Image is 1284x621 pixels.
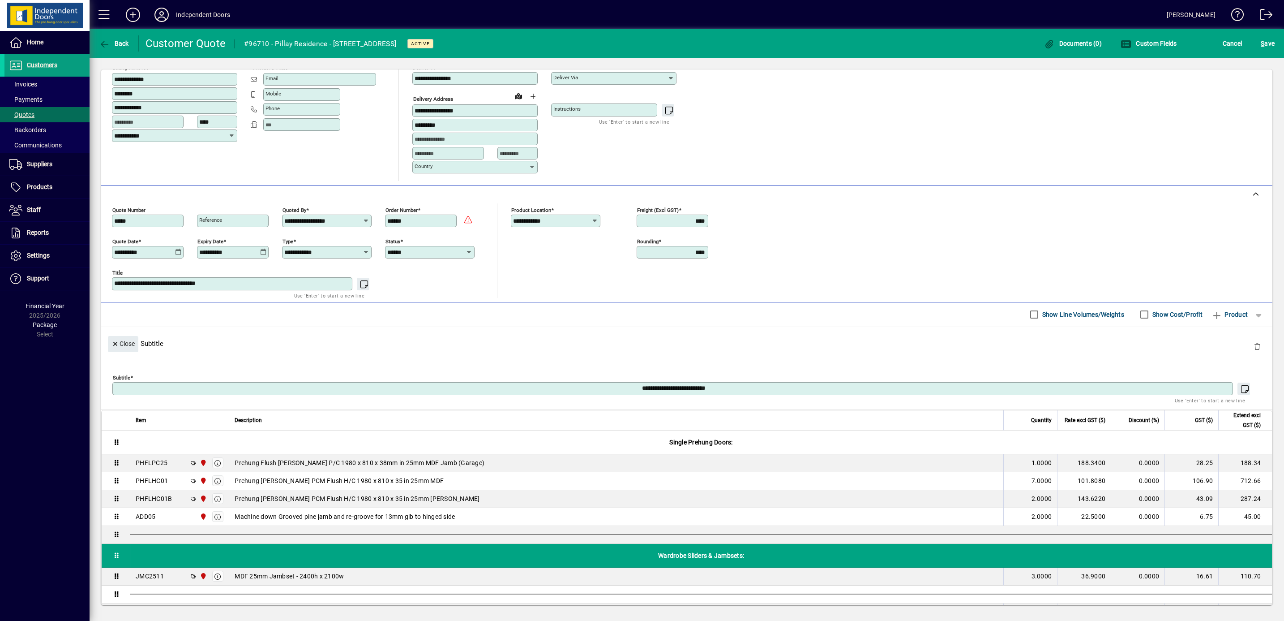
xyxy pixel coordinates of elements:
[136,458,167,467] div: PHFLPC25
[136,572,164,581] div: JMC2511
[385,238,400,244] mat-label: Status
[282,207,306,213] mat-label: Quoted by
[136,476,168,485] div: PHFLHC01
[1220,35,1245,52] button: Cancel
[1063,458,1105,467] div: 188.3400
[197,238,223,244] mat-label: Expiry date
[1218,490,1272,508] td: 287.24
[27,39,43,46] span: Home
[225,58,240,72] button: Copy to Delivery address
[1211,307,1248,322] span: Product
[235,494,479,503] span: Prehung [PERSON_NAME] PCM Flush H/C 1980 x 810 x 35 in 25mm [PERSON_NAME]
[27,252,50,259] span: Settings
[637,207,679,213] mat-label: Freight (excl GST)
[235,415,262,425] span: Description
[197,571,208,581] span: Christchurch
[1224,410,1261,430] span: Extend excl GST ($)
[4,107,90,122] a: Quotes
[111,336,135,351] span: Close
[101,327,1272,360] div: Subtitle
[1224,2,1244,31] a: Knowledge Base
[211,57,225,72] a: View on map
[97,35,131,52] button: Back
[1164,490,1218,508] td: 43.09
[27,183,52,190] span: Products
[147,7,176,23] button: Profile
[1031,512,1052,521] span: 2.0000
[1111,454,1164,472] td: 0.0000
[112,238,138,244] mat-label: Quote date
[199,217,222,223] mat-label: Reference
[1261,40,1264,47] span: S
[112,269,123,276] mat-label: Title
[235,458,484,467] span: Prehung Flush [PERSON_NAME] P/C 1980 x 810 x 38mm in 25mm MDF Jamb (Garage)
[27,61,57,69] span: Customers
[244,37,396,51] div: #96710 - Pillay Residence - [STREET_ADDRESS]
[9,96,43,103] span: Payments
[9,81,37,88] span: Invoices
[176,8,230,22] div: Independent Doors
[1031,415,1052,425] span: Quantity
[4,199,90,221] a: Staff
[1164,472,1218,490] td: 106.90
[1175,395,1245,405] mat-hint: Use 'Enter' to start a new line
[1065,415,1105,425] span: Rate excl GST ($)
[411,41,430,47] span: Active
[1207,306,1252,323] button: Product
[108,336,138,352] button: Close
[4,222,90,244] a: Reports
[553,106,581,112] mat-label: Instructions
[1261,36,1275,51] span: ave
[282,238,293,244] mat-label: Type
[4,31,90,54] a: Home
[27,206,41,213] span: Staff
[1118,35,1179,52] button: Custom Fields
[136,415,146,425] span: Item
[294,290,364,301] mat-hint: Use 'Enter' to start a new line
[1111,472,1164,490] td: 0.0000
[146,36,226,51] div: Customer Quote
[4,245,90,267] a: Settings
[197,458,208,468] span: Christchurch
[197,512,208,522] span: Christchurch
[4,153,90,176] a: Suppliers
[1063,494,1105,503] div: 143.6220
[197,476,208,486] span: Christchurch
[1129,415,1159,425] span: Discount (%)
[9,111,34,118] span: Quotes
[265,105,280,112] mat-label: Phone
[1223,36,1242,51] span: Cancel
[1246,342,1268,350] app-page-header-button: Delete
[27,160,52,168] span: Suppliers
[112,207,146,213] mat-label: Quote number
[4,176,90,198] a: Products
[511,89,526,103] a: View on map
[1063,476,1105,485] div: 101.8080
[1111,568,1164,586] td: 0.0000
[106,339,141,347] app-page-header-button: Close
[1063,512,1105,521] div: 22.5000
[4,77,90,92] a: Invoices
[113,374,130,380] mat-label: Subtitle
[1111,490,1164,508] td: 0.0000
[197,494,208,504] span: Christchurch
[33,321,57,328] span: Package
[4,138,90,153] a: Communications
[526,89,540,103] button: Choose address
[1253,2,1273,31] a: Logout
[235,512,455,521] span: Machine down Grooved pine jamb and re-groove for 13mm gib to hinged side
[1031,476,1052,485] span: 7.0000
[599,116,669,127] mat-hint: Use 'Enter' to start a new line
[553,74,578,81] mat-label: Deliver via
[99,40,129,47] span: Back
[415,163,432,169] mat-label: Country
[1218,472,1272,490] td: 712.66
[1121,40,1177,47] span: Custom Fields
[130,544,1272,567] div: Wardrobe Sliders & Jambsets:
[1063,572,1105,581] div: 36.9000
[9,126,46,134] span: Backorders
[1031,572,1052,581] span: 3.0000
[1258,35,1277,52] button: Save
[265,75,278,82] mat-label: Email
[1246,336,1268,358] button: Delete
